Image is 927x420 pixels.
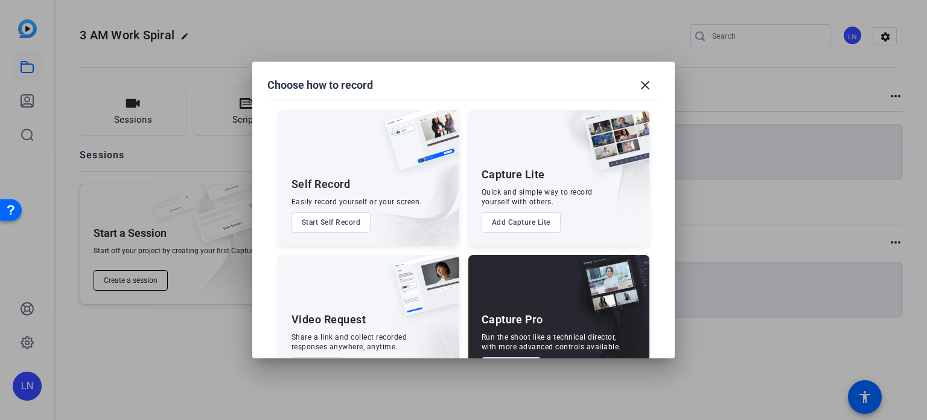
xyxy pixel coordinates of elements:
[570,255,649,329] img: capture-pro.png
[482,312,543,327] div: Capture Pro
[482,212,561,233] button: Add Capture Lite
[354,136,459,246] img: embarkstudio-self-record.png
[291,212,371,233] button: Start Self Record
[291,357,344,378] button: Add UGC
[291,197,422,207] div: Easily record yourself or your screen.
[389,292,459,391] img: embarkstudio-ugc-content.png
[267,78,373,92] h1: Choose how to record
[541,110,649,231] img: embarkstudio-capture-lite.png
[482,167,545,182] div: Capture Lite
[560,270,649,391] img: embarkstudio-capture-pro.png
[384,255,459,328] img: ugc-content.png
[482,187,593,207] div: Quick and simple way to record yourself with others.
[575,110,649,184] img: capture-lite.png
[638,78,652,92] mat-icon: close
[291,332,407,352] div: Share a link and collect recorded responses anywhere, anytime.
[482,357,541,378] button: Contact Us
[376,110,459,183] img: self-record.png
[291,312,366,327] div: Video Request
[482,332,621,352] div: Run the shoot like a technical director, with more advanced controls available.
[291,177,351,192] div: Self Record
